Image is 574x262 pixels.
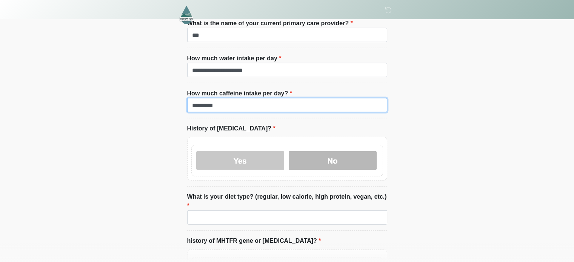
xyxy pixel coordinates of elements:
[187,124,275,133] label: History of [MEDICAL_DATA]?
[289,151,377,170] label: No
[187,192,387,210] label: What is your diet type? (regular, low calorie, high protein, vegan, etc.)
[196,151,284,170] label: Yes
[187,54,282,63] label: How much water intake per day
[180,6,194,24] img: RenewYou IV Hydration and Wellness Logo
[187,89,292,98] label: How much caffeine intake per day?
[187,236,321,245] label: history of MHTFR gene or [MEDICAL_DATA]?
